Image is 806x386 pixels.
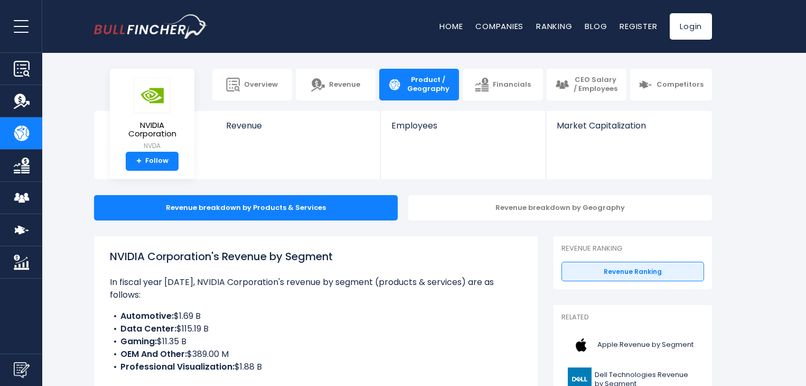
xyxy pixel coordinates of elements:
img: AAPL logo [568,333,594,357]
a: Home [439,21,463,32]
a: Revenue Ranking [561,262,704,282]
span: Overview [244,80,278,89]
span: Market Capitalization [557,121,700,131]
p: Revenue Ranking [561,244,704,253]
a: Employees [381,111,545,149]
li: $115.19 B [110,323,522,335]
a: Ranking [536,21,572,32]
b: Gaming: [120,335,157,347]
span: NVIDIA Corporation [118,121,186,139]
a: Revenue [296,69,376,100]
p: In fiscal year [DATE], NVIDIA Corporation's revenue by segment (products & services) are as follows: [110,276,522,301]
b: Automotive: [120,310,174,322]
strong: + [136,157,142,166]
span: CEO Salary / Employees [573,76,618,94]
span: Competitors [657,80,704,89]
b: Data Center: [120,323,176,335]
li: $1.88 B [110,361,522,373]
a: Financials [463,69,542,100]
h1: NVIDIA Corporation's Revenue by Segment [110,249,522,264]
img: bullfincher logo [94,14,208,39]
a: +Follow [126,152,179,171]
a: Login [670,13,712,40]
b: Professional Visualization: [120,361,235,373]
li: $389.00 M [110,348,522,361]
span: Revenue [329,80,360,89]
b: OEM And Other: [120,348,187,360]
span: Employees [391,121,535,131]
div: Revenue breakdown by Geography [408,195,712,220]
li: $1.69 B [110,310,522,323]
a: Product / Geography [379,69,459,100]
a: Competitors [630,69,712,100]
a: Companies [475,21,523,32]
p: Related [561,313,704,322]
a: Market Capitalization [546,111,711,149]
a: CEO Salary / Employees [547,69,626,100]
a: Revenue [215,111,381,149]
a: Apple Revenue by Segment [561,330,704,360]
a: Blog [585,21,607,32]
span: Financials [493,80,531,89]
li: $11.35 B [110,335,522,348]
span: Revenue [226,121,370,131]
span: Product / Geography [406,76,451,94]
div: Revenue breakdown by Products & Services [94,195,398,220]
a: NVIDIA Corporation NVDA [118,77,186,152]
a: Overview [212,69,292,100]
a: Go to homepage [94,14,208,39]
a: Register [620,21,657,32]
small: NVDA [118,141,186,151]
span: Apple Revenue by Segment [597,341,693,350]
